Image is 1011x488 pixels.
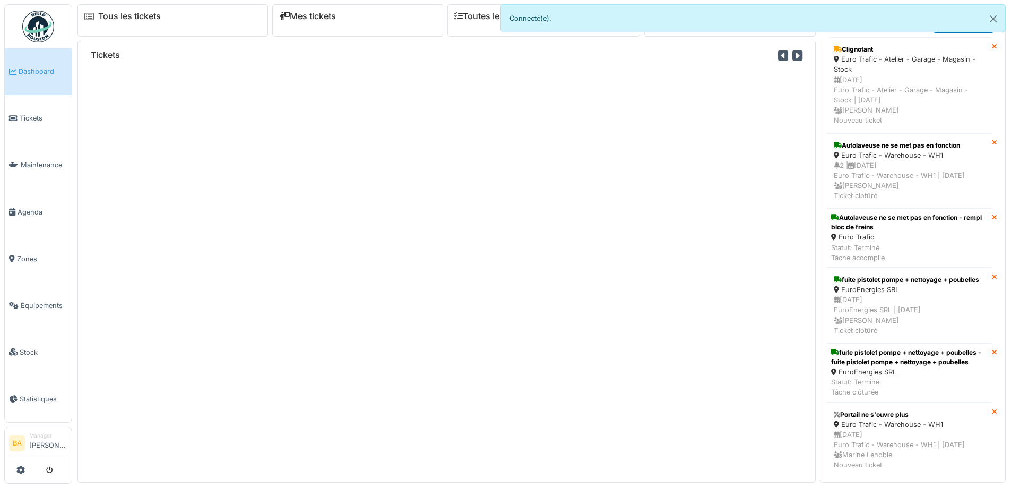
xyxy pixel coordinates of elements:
a: Stock [5,329,72,375]
h6: Tickets [91,50,120,60]
div: Autolaveuse ne se met pas en fonction [834,141,985,150]
div: [DATE] Euro Trafic - Warehouse - WH1 | [DATE] Marine Lenoble Nouveau ticket [834,430,985,470]
span: Équipements [21,301,67,311]
button: Close [981,5,1005,33]
div: Portail ne s'ouvre plus [834,410,985,419]
a: Autolaveuse ne se met pas en fonction Euro Trafic - Warehouse - WH1 2 |[DATE]Euro Trafic - Wareho... [827,133,992,209]
div: 2 | [DATE] Euro Trafic - Warehouse - WH1 | [DATE] [PERSON_NAME] Ticket clotûré [834,160,985,201]
a: Dashboard [5,48,72,95]
div: [DATE] Euro Trafic - Atelier - Garage - Magasin - Stock | [DATE] [PERSON_NAME] Nouveau ticket [834,75,985,126]
span: Stock [20,347,67,357]
div: fuite pistolet pompe + nettoyage + poubelles - fuite pistolet pompe + nettoyage + poubelles [831,348,988,367]
div: Manager [29,432,67,440]
a: Toutes les tâches [454,11,533,21]
a: Tickets [5,95,72,142]
a: fuite pistolet pompe + nettoyage + poubelles - fuite pistolet pompe + nettoyage + poubelles EuroE... [827,343,992,403]
a: Clignotant Euro Trafic - Atelier - Garage - Magasin - Stock [DATE]Euro Trafic - Atelier - Garage ... [827,37,992,133]
span: Dashboard [19,66,67,76]
span: Tickets [20,113,67,123]
a: fuite pistolet pompe + nettoyage + poubelles EuroEnergies SRL [DATE]EuroEnergies SRL | [DATE] [PE... [827,268,992,343]
a: Maintenance [5,142,72,189]
a: Zones [5,235,72,282]
div: Statut: Terminé Tâche clôturée [831,377,988,397]
div: Euro Trafic [831,232,988,242]
div: Connecté(e). [500,4,1006,32]
div: [DATE] EuroEnergies SRL | [DATE] [PERSON_NAME] Ticket clotûré [834,295,985,336]
a: Équipements [5,282,72,329]
a: Statistiques [5,375,72,422]
span: Zones [17,254,67,264]
a: Portail ne s'ouvre plus Euro Trafic - Warehouse - WH1 [DATE]Euro Trafic - Warehouse - WH1 | [DATE... [827,403,992,478]
div: Statut: Terminé Tâche accomplie [831,243,988,263]
div: EuroEnergies SRL [831,367,988,377]
li: [PERSON_NAME] [29,432,67,455]
a: Agenda [5,189,72,235]
a: Tous les tickets [98,11,161,21]
div: Autolaveuse ne se met pas en fonction - rempl bloc de freins [831,213,988,232]
div: EuroEnergies SRL [834,285,985,295]
div: Euro Trafic - Warehouse - WH1 [834,150,985,160]
div: Clignotant [834,45,985,54]
span: Statistiques [20,394,67,404]
img: Badge_color-CXgf-gQk.svg [22,11,54,42]
span: Maintenance [21,160,67,170]
div: fuite pistolet pompe + nettoyage + poubelles [834,275,985,285]
a: Autolaveuse ne se met pas en fonction - rempl bloc de freins Euro Trafic Statut: TerminéTâche acc... [827,208,992,268]
a: Mes tickets [279,11,336,21]
div: Euro Trafic - Warehouse - WH1 [834,419,985,430]
div: Euro Trafic - Atelier - Garage - Magasin - Stock [834,54,985,74]
li: BA [9,435,25,451]
a: BA Manager[PERSON_NAME] [9,432,67,457]
span: Agenda [18,207,67,217]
